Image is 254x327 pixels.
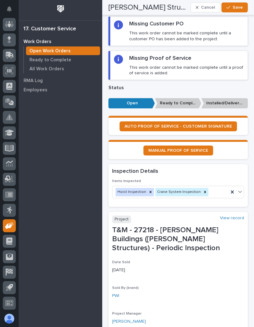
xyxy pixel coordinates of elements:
[112,286,139,290] span: Sold By (brand)
[8,6,16,16] div: Notifications
[19,76,102,85] a: RMA Log
[24,78,43,84] p: RMA Log
[112,216,131,223] p: Project
[143,146,213,155] a: MANUAL PROOF OF SERVICE
[201,5,215,10] span: Cancel
[112,179,141,183] span: Items Inspected
[233,5,243,10] span: Save
[221,2,248,12] button: Save
[24,26,76,33] div: 17. Customer Service
[125,124,232,129] span: AUTO PROOF OF SERVICE - CUSTOMER SIGNATURE
[120,121,237,131] a: AUTO PROOF OF SERVICE - CUSTOMER SIGNATURE
[112,267,244,273] p: [DATE]
[129,20,184,28] h2: Missing Customer PO
[108,85,248,91] p: Status
[108,98,155,108] p: Open
[112,168,158,175] h2: Inspection Details
[112,260,130,264] span: Date Sold
[108,3,188,12] h2: Stoltzfus Structures - Main - Periodic Inspection
[24,39,51,45] p: Work Orders
[129,55,191,62] h2: Missing Proof of Service
[112,293,119,299] a: PWI
[19,37,102,46] a: Work Orders
[112,318,146,325] a: [PERSON_NAME]
[129,65,244,76] p: This work order cannot be marked complete until a proof of service is added.
[148,148,208,153] span: MANUAL PROOF OF SERVICE
[24,64,102,73] a: All Work Orders
[155,98,201,108] p: Ready to Complete
[24,87,47,93] p: Employees
[116,188,147,196] div: Hoist Inspection
[190,2,220,12] button: Cancel
[29,48,71,54] p: Open Work Orders
[155,188,202,196] div: Crane System Inspection
[112,226,244,252] p: T&M - 27218 - [PERSON_NAME] Buildings ([PERSON_NAME] Structures) - Periodic Inspection
[201,98,248,108] p: Installed/Delivered (completely done)
[24,46,102,55] a: Open Work Orders
[24,55,102,64] a: Ready to Complete
[220,216,244,221] a: View record
[29,57,71,63] p: Ready to Complete
[19,85,102,94] a: Employees
[112,312,142,316] span: Project Manager
[3,312,16,325] button: users-avatar
[3,2,16,15] button: Notifications
[29,66,64,72] p: All Work Orders
[55,3,66,15] img: Workspace Logo
[129,30,244,41] p: This work order cannot be marked complete until a customer PO has been added to the project.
